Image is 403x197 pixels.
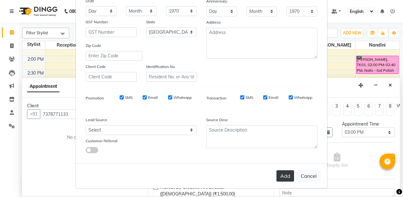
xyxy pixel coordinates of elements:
label: Source Desc [206,117,228,123]
input: Enter Zip Code [86,51,142,61]
label: Whatsapp [173,95,192,100]
label: Zip Code [86,43,101,48]
label: Whatsapp [294,95,312,100]
label: SMS [246,95,253,100]
label: GST Number [86,19,108,25]
button: Cancel [297,170,321,182]
label: Email [148,95,158,100]
label: Email [269,95,278,100]
input: Resident No. or Any Id [146,72,197,82]
input: Client Code [86,72,137,82]
button: Add [276,170,294,182]
label: Address [206,20,221,25]
label: Lead Source [86,117,107,123]
label: Identification No. [146,64,176,70]
label: Transaction [206,95,226,101]
label: Customer Referral [86,138,117,144]
label: Promotion [86,95,104,101]
label: State [146,19,155,25]
input: GST Number [86,27,137,37]
label: Client Code [86,64,106,70]
label: SMS [125,95,133,100]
